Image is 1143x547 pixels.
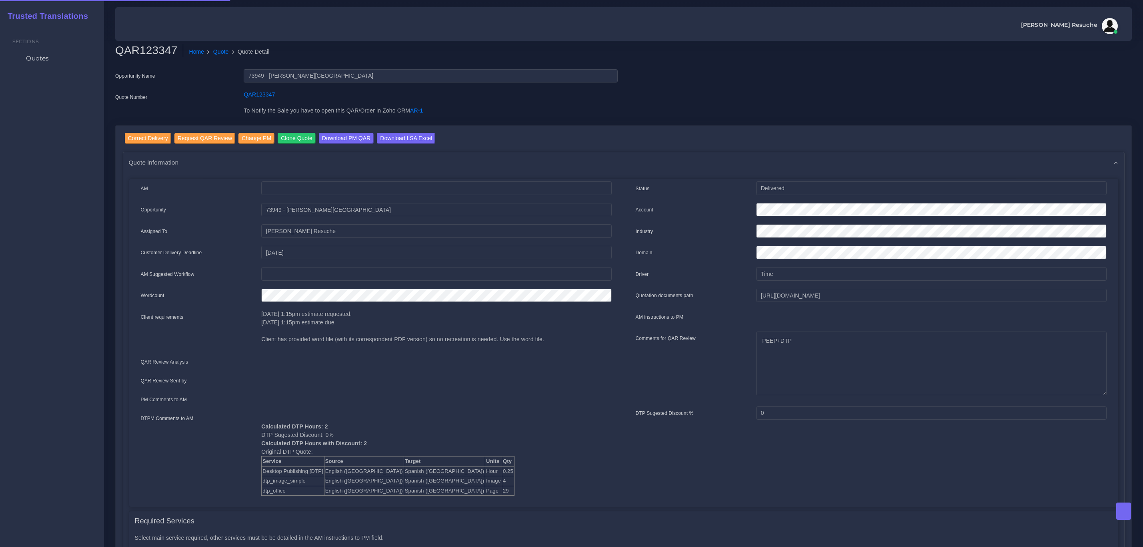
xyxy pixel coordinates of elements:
a: QAR123347 [244,91,275,98]
input: Download LSA Excel [377,133,435,144]
label: DTP Sugested Discount % [636,410,694,417]
a: Home [189,48,204,56]
div: DTP Sugested Discount: 0% Original DTP Quote: [255,414,617,496]
label: Status [636,185,650,192]
label: Quotation documents path [636,292,693,299]
td: dtp_image_simple [262,476,324,486]
td: Hour [485,466,502,476]
label: Comments for QAR Review [636,335,696,342]
th: Units [485,457,502,467]
td: 0.25 [502,466,514,476]
input: Clone Quote [278,133,316,144]
p: [DATE] 1:15pm estimate requested. [DATE] 1:15pm estimate due. Client has provided word file (with... [261,310,611,344]
textarea: PEEP+DTP [756,332,1106,395]
label: AM [141,185,148,192]
label: Client requirements [141,314,184,321]
td: Spanish ([GEOGRAPHIC_DATA]) [404,466,485,476]
label: Customer Delivery Deadline [141,249,202,256]
h2: QAR123347 [115,44,183,57]
input: Change PM [238,133,274,144]
label: Wordcount [141,292,164,299]
label: DTPM Comments to AM [141,415,194,422]
b: Calculated DTP Hours with Discount: 2 [261,440,367,446]
td: Image [485,476,502,486]
label: Industry [636,228,653,235]
a: Quote [213,48,229,56]
span: Quote information [129,158,179,167]
th: Source [324,457,404,467]
td: Spanish ([GEOGRAPHIC_DATA]) [404,476,485,486]
td: Desktop Publishing [DTP] [262,466,324,476]
label: AM Suggested Workflow [141,271,194,278]
label: Domain [636,249,653,256]
td: English ([GEOGRAPHIC_DATA]) [324,486,404,496]
th: Service [262,457,324,467]
p: Select main service required, other services must be be detailed in the AM instructions to PM field. [135,534,1113,542]
span: Quotes [26,54,49,63]
input: Request QAR Review [174,133,235,144]
label: AM instructions to PM [636,314,684,321]
td: dtp_office [262,486,324,496]
label: Opportunity Name [115,72,155,80]
label: PM Comments to AM [141,396,187,403]
li: Quote Detail [229,48,270,56]
img: avatar [1102,18,1118,34]
span: Sections [12,38,39,44]
label: Opportunity [141,206,166,213]
td: English ([GEOGRAPHIC_DATA]) [324,476,404,486]
a: [PERSON_NAME] Resucheavatar [1017,18,1121,34]
label: Account [636,206,653,213]
h2: Trusted Translations [2,11,88,21]
a: AR-1 [410,107,423,114]
a: Trusted Translations [2,10,88,23]
td: English ([GEOGRAPHIC_DATA]) [324,466,404,476]
label: Quote Number [115,94,147,101]
label: Assigned To [141,228,168,235]
label: QAR Review Analysis [141,358,188,366]
td: 29 [502,486,514,496]
a: Quotes [6,50,98,67]
b: Calculated DTP Hours: 2 [261,423,328,430]
div: To Notify the Sale you have to open this QAR/Order in Zoho CRM [238,107,623,120]
label: Driver [636,271,649,278]
label: QAR Review Sent by [141,377,187,384]
th: Target [404,457,485,467]
td: Spanish ([GEOGRAPHIC_DATA]) [404,486,485,496]
div: Quote information [123,152,1124,173]
input: pm [261,224,611,238]
input: Correct Delivery [125,133,171,144]
input: Download PM QAR [319,133,374,144]
span: [PERSON_NAME] Resuche [1021,22,1097,28]
h4: Required Services [135,517,194,526]
td: 4 [502,476,514,486]
th: Qty [502,457,514,467]
td: Page [485,486,502,496]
